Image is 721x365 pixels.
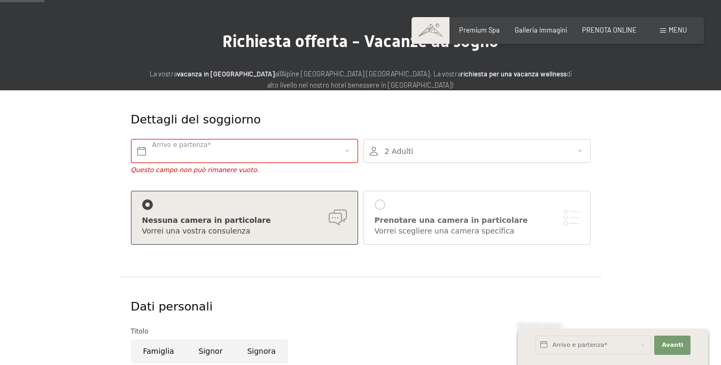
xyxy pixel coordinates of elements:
div: Nessuna camera in particolare [142,215,347,226]
span: Menu [669,26,687,34]
button: Avanti [654,336,691,355]
div: Vorrei una vostra consulenza [142,226,347,237]
a: PRENOTA ONLINE [582,26,637,34]
span: Avanti [662,341,683,350]
span: Richiesta express [518,322,562,329]
div: Titolo [131,326,591,337]
a: Premium Spa [459,26,500,34]
p: La vostra all'Alpine [GEOGRAPHIC_DATA] [GEOGRAPHIC_DATA]. La vostra di alto livello nel nostro ho... [147,68,575,90]
span: Richiesta offerta - Vacanze da sogno [222,31,499,51]
div: Questo campo non può rimanere vuoto. [131,166,358,175]
strong: vacanza in [GEOGRAPHIC_DATA] [177,69,275,78]
div: Dettagli del soggiorno [131,112,513,128]
a: Galleria immagini [515,26,567,34]
div: Vorrei scegliere una camera specifica [375,226,579,237]
strong: richiesta per una vacanza wellness [461,69,567,78]
div: Prenotare una camera in particolare [375,215,579,226]
div: Dati personali [131,299,591,315]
